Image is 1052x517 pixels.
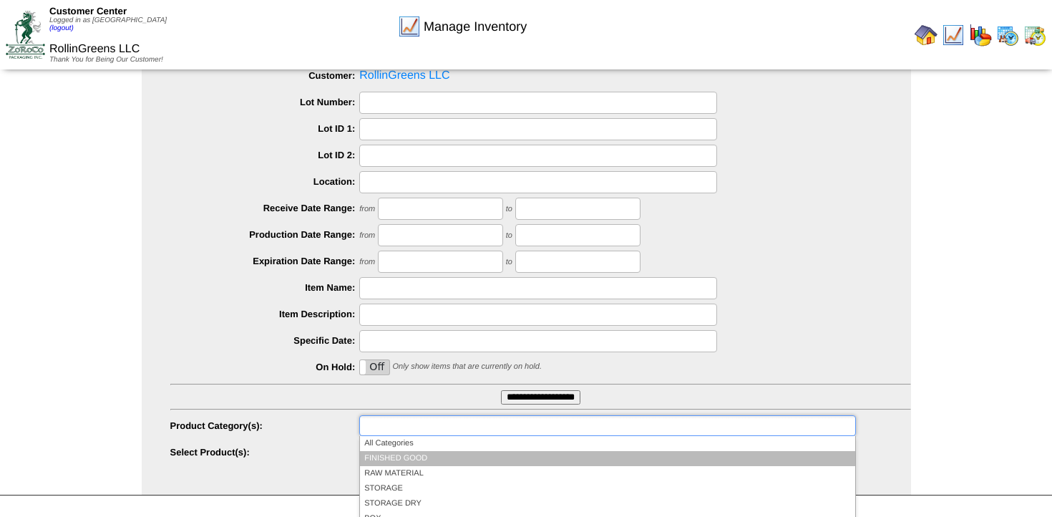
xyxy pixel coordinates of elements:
li: RAW MATERIAL [360,466,854,481]
label: Item Name: [170,282,360,293]
span: to [506,231,512,240]
span: from [359,205,375,213]
img: line_graph.gif [398,15,421,38]
label: Item Description: [170,309,360,319]
img: home.gif [915,24,937,47]
div: OnOff [359,359,390,375]
label: Specific Date: [170,335,360,346]
span: RollinGreens LLC [49,43,140,55]
li: STORAGE DRY [360,496,854,511]
label: Lot ID 1: [170,123,360,134]
li: STORAGE [360,481,854,496]
label: Location: [170,176,360,187]
span: Thank You for Being Our Customer! [49,56,163,64]
span: RollinGreens LLC [170,65,911,87]
span: Manage Inventory [424,19,527,34]
span: to [506,258,512,266]
img: line_graph.gif [942,24,965,47]
label: Receive Date Range: [170,203,360,213]
label: Off [360,360,389,375]
li: All Categories [360,436,854,451]
span: Customer Center [49,6,127,16]
label: Production Date Range: [170,229,360,240]
img: graph.gif [969,24,992,47]
label: Lot Number: [170,97,360,107]
label: Select Product(s): [170,447,360,458]
span: from [359,231,375,240]
span: to [506,205,512,213]
img: calendarinout.gif [1023,24,1046,47]
label: Customer: [170,70,360,81]
img: calendarprod.gif [996,24,1019,47]
a: (logout) [49,24,74,32]
span: Only show items that are currently on hold. [392,362,541,371]
img: ZoRoCo_Logo(Green%26Foil)%20jpg.webp [6,11,45,59]
label: Product Category(s): [170,420,360,431]
label: On Hold: [170,362,360,372]
label: Expiration Date Range: [170,256,360,266]
span: Logged in as [GEOGRAPHIC_DATA] [49,16,167,32]
li: FINISHED GOOD [360,451,854,466]
label: Lot ID 2: [170,150,360,160]
span: from [359,258,375,266]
